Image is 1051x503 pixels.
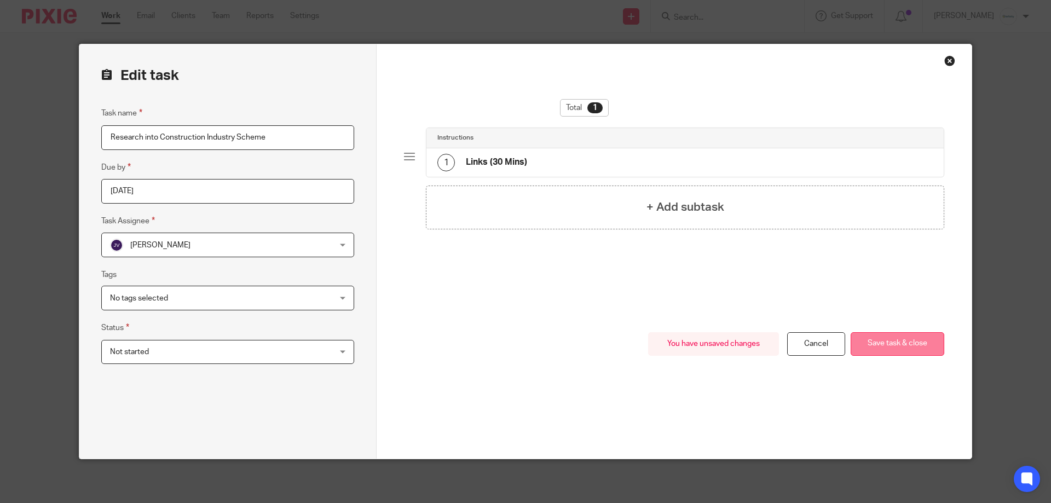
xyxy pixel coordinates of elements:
input: Pick a date [101,179,354,204]
h4: Instructions [437,134,473,142]
label: Status [101,321,129,334]
button: Save task & close [851,332,944,356]
div: You have unsaved changes [648,332,779,356]
h4: + Add subtask [646,199,724,216]
div: 1 [437,154,455,171]
div: Close this dialog window [944,55,955,66]
label: Task Assignee [101,215,155,227]
div: 1 [587,102,603,113]
span: No tags selected [110,294,168,302]
label: Due by [101,161,131,174]
label: Task name [101,107,142,119]
img: svg%3E [110,239,123,252]
label: Tags [101,269,117,280]
span: [PERSON_NAME] [130,241,190,249]
h4: Links (30 Mins) [466,157,527,168]
h2: Edit task [101,66,354,85]
span: Not started [110,348,149,356]
div: Total [560,99,609,117]
a: Cancel [787,332,845,356]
